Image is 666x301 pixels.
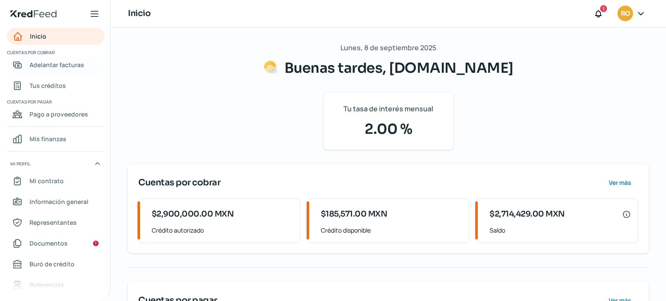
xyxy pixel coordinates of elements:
[321,225,462,236] span: Crédito disponible
[264,60,277,74] img: Saludos
[30,31,46,42] span: Inicio
[152,208,234,220] span: $2,900,000.00 MXN
[601,174,638,191] button: Ver más
[340,42,436,54] span: Lunes, 8 de septiembre 2025
[138,176,220,189] span: Cuentas por cobrar
[7,256,104,273] a: Buró de crédito
[7,56,104,74] a: Adelantar facturas
[7,106,104,123] a: Pago a proveedores
[29,133,66,144] span: Mis finanzas
[621,9,630,19] span: RO
[7,28,104,45] a: Inicio
[284,59,513,77] span: Buenas tardes, [DOMAIN_NAME]
[29,217,77,228] span: Representantes
[29,196,88,207] span: Información general
[29,59,84,70] span: Adelantar facturas
[490,225,631,236] span: Saldo
[609,180,631,186] span: Ver más
[128,7,150,20] h1: Inicio
[29,175,64,186] span: Mi contrato
[321,208,388,220] span: $185,571.00 MXN
[152,225,293,236] span: Crédito autorizado
[7,130,104,148] a: Mis finanzas
[29,259,75,269] span: Buró de crédito
[29,279,64,290] span: Referencias
[7,214,104,231] a: Representantes
[7,235,104,252] a: Documentos
[603,5,604,13] span: 1
[7,276,104,294] a: Referencias
[29,80,66,91] span: Tus créditos
[343,103,433,115] span: Tu tasa de interés mensual
[7,193,104,210] a: Información general
[10,160,30,168] span: Mi perfil
[7,172,104,190] a: Mi contrato
[29,238,68,249] span: Documentos
[29,109,88,120] span: Pago a proveedores
[7,77,104,94] a: Tus créditos
[334,119,443,139] span: 2.00 %
[7,98,103,106] span: Cuentas por pagar
[490,208,565,220] span: $2,714,429.00 MXN
[7,49,103,56] span: Cuentas por cobrar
